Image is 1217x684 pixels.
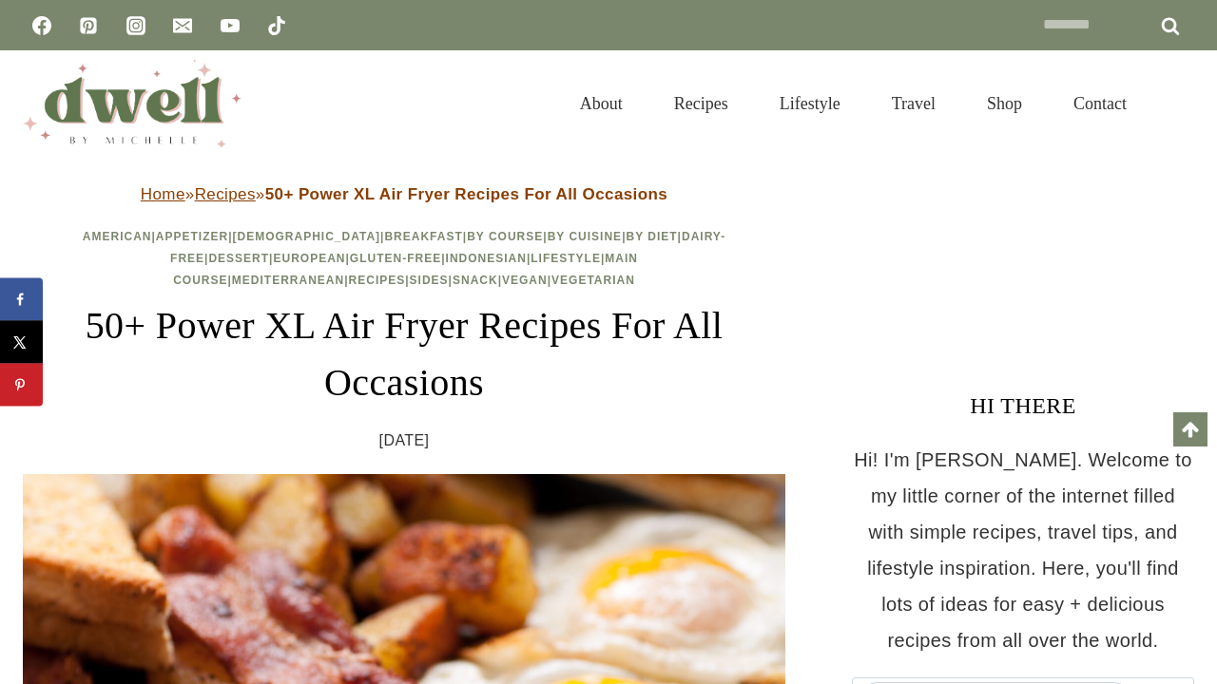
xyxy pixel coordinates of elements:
[141,185,185,203] a: Home
[502,274,548,287] a: Vegan
[69,7,107,45] a: Pinterest
[258,7,296,45] a: TikTok
[211,7,249,45] a: YouTube
[349,274,406,287] a: Recipes
[23,297,785,411] h1: 50+ Power XL Air Fryer Recipes For All Occasions
[164,7,202,45] a: Email
[156,230,228,243] a: Appetizer
[531,252,601,265] a: Lifestyle
[273,252,345,265] a: European
[648,70,754,137] a: Recipes
[208,252,269,265] a: Dessert
[961,70,1048,137] a: Shop
[852,442,1194,658] p: Hi! I'm [PERSON_NAME]. Welcome to my little corner of the internet filled with simple recipes, tr...
[117,7,155,45] a: Instagram
[195,185,256,203] a: Recipes
[551,274,635,287] a: Vegetarian
[554,70,648,137] a: About
[1173,412,1207,446] a: Scroll to top
[1162,87,1194,120] button: View Search Form
[548,230,622,243] a: By Cuisine
[23,7,61,45] a: Facebook
[384,230,462,243] a: Breakfast
[23,60,241,147] img: DWELL by michelle
[467,230,543,243] a: By Course
[626,230,677,243] a: By Diet
[232,274,344,287] a: Mediterranean
[852,389,1194,423] h3: HI THERE
[866,70,961,137] a: Travel
[350,252,441,265] a: Gluten-Free
[453,274,498,287] a: Snack
[446,252,527,265] a: Indonesian
[265,185,667,203] strong: 50+ Power XL Air Fryer Recipes For All Occasions
[554,70,1152,137] nav: Primary Navigation
[1048,70,1152,137] a: Contact
[410,274,449,287] a: Sides
[83,230,725,287] span: | | | | | | | | | | | | | | | | | | |
[83,230,152,243] a: American
[754,70,866,137] a: Lifestyle
[379,427,430,455] time: [DATE]
[233,230,381,243] a: [DEMOGRAPHIC_DATA]
[141,185,667,203] span: » »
